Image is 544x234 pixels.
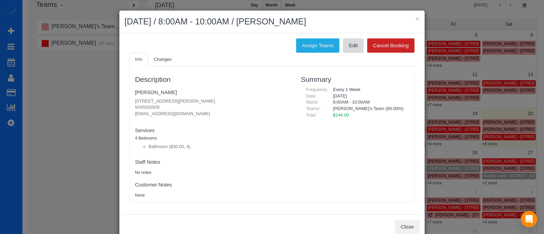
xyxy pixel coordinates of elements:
[306,87,328,92] span: Frequency:
[296,38,339,53] button: Assign Teams
[149,53,177,67] a: Changes
[306,93,317,98] span: Date:
[135,98,291,117] p: [STREET_ADDRESS][PERSON_NAME] 5045592928 [EMAIL_ADDRESS][DOMAIN_NAME]
[124,16,420,28] h2: [DATE] / 8:00AM - 10:00AM / [PERSON_NAME]
[154,57,172,62] span: Changes
[135,128,291,133] h4: Services
[328,99,409,106] div: 8:00AM - 10:00AM
[301,75,409,83] h3: Summary
[149,144,291,150] li: Bathroom ($30.00, 4)
[367,38,414,53] button: Cancel Booking
[135,136,291,141] h5: 4 Bedrooms
[306,112,317,118] span: Total:
[521,211,537,227] div: Open Intercom Messenger
[328,87,409,93] div: Every 1 Week
[135,170,291,176] pre: No notes
[135,159,291,165] h4: Staff Notes
[395,220,420,234] button: Close
[415,15,420,22] button: ×
[135,182,291,188] h4: Customer Notes
[135,193,291,198] pre: None
[135,57,142,62] span: Info
[343,38,363,53] a: Edit
[306,106,320,111] span: Teams:
[333,112,349,118] span: $244.00
[306,100,319,105] span: Starts:
[135,89,177,95] a: [PERSON_NAME]
[333,106,404,112] li: [PERSON_NAME]'s Team (60.00%)
[135,75,291,83] h3: Description
[130,53,148,67] a: Info
[328,93,409,100] div: [DATE]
